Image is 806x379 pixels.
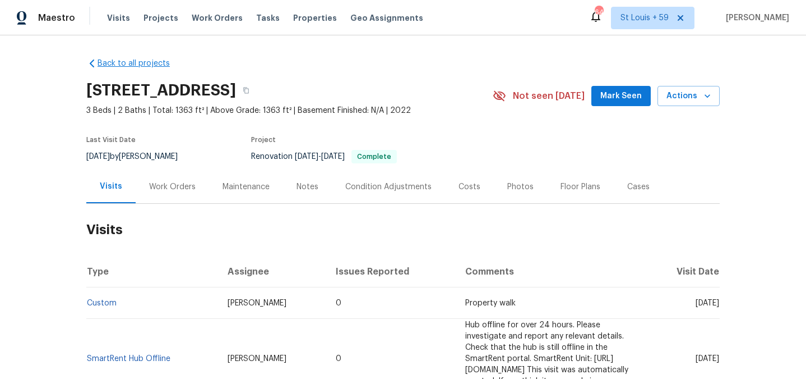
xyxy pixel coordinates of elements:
div: Floor Plans [561,181,600,193]
div: 644 [595,7,603,18]
button: Copy Address [236,80,256,101]
span: - [295,153,345,161]
span: Visits [107,12,130,24]
div: Cases [627,181,650,193]
span: Work Orders [192,12,243,24]
button: Actions [657,86,720,107]
span: Renovation [251,153,397,161]
span: Actions [666,89,711,103]
button: Mark Seen [591,86,651,107]
div: Condition Adjustments [345,181,432,193]
span: Maestro [38,12,75,24]
div: Work Orders [149,181,196,193]
span: St Louis + 59 [620,12,669,24]
a: SmartRent Hub Offline [87,355,170,363]
div: Costs [458,181,480,193]
a: Custom [87,299,117,307]
span: [PERSON_NAME] [721,12,789,24]
span: [DATE] [295,153,318,161]
span: Last Visit Date [86,136,136,143]
div: Notes [297,181,318,193]
span: Property walk [465,299,516,307]
span: [DATE] [696,299,719,307]
span: 0 [336,355,341,363]
div: Photos [507,181,534,193]
h2: [STREET_ADDRESS] [86,85,236,96]
th: Comments [456,256,646,287]
span: [DATE] [696,355,719,363]
span: Geo Assignments [350,12,423,24]
span: Project [251,136,276,143]
span: [PERSON_NAME] [228,299,286,307]
th: Assignee [219,256,327,287]
span: Properties [293,12,337,24]
span: Projects [143,12,178,24]
span: Mark Seen [600,89,642,103]
div: Visits [100,181,122,192]
a: Back to all projects [86,58,194,69]
span: [PERSON_NAME] [228,355,286,363]
div: Maintenance [223,181,270,193]
span: 0 [336,299,341,307]
span: Not seen [DATE] [513,90,585,102]
th: Issues Reported [327,256,456,287]
span: [DATE] [86,153,110,161]
span: [DATE] [321,153,345,161]
span: Tasks [256,14,280,22]
span: Complete [353,153,396,160]
th: Type [86,256,219,287]
div: by [PERSON_NAME] [86,150,191,163]
th: Visit Date [646,256,720,287]
h2: Visits [86,204,720,256]
span: 3 Beds | 2 Baths | Total: 1363 ft² | Above Grade: 1363 ft² | Basement Finished: N/A | 2022 [86,105,493,116]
